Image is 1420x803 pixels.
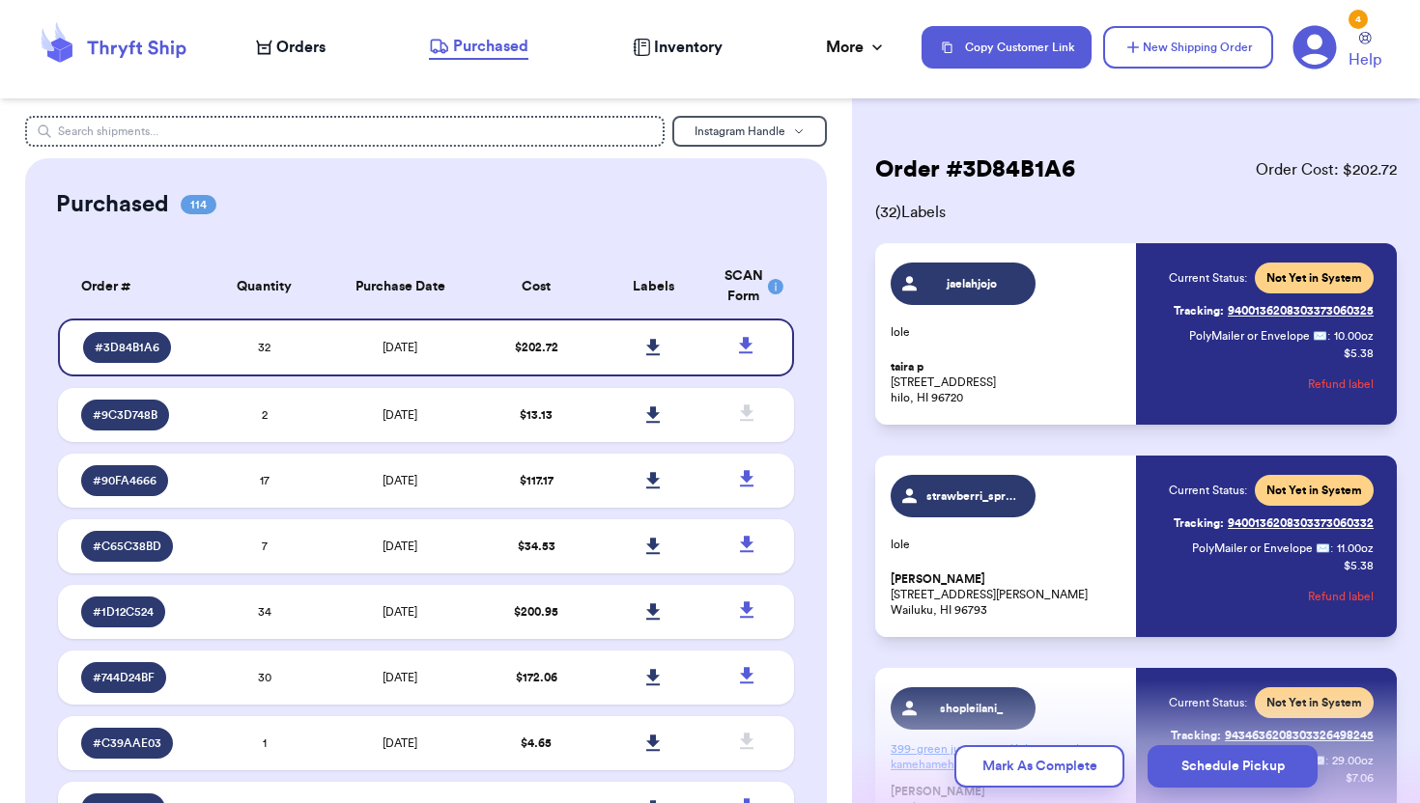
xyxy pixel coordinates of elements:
[56,189,169,220] h2: Purchased
[95,340,159,355] span: # 3D84B1A6
[25,116,664,147] input: Search shipments...
[383,540,417,552] span: [DATE]
[383,342,417,353] span: [DATE]
[826,36,887,59] div: More
[58,255,205,318] th: Order #
[258,672,271,683] span: 30
[1308,363,1374,405] button: Refund label
[891,572,985,587] span: [PERSON_NAME]
[1344,558,1374,573] p: $ 5.38
[383,606,417,618] span: [DATE]
[1189,330,1327,342] span: PolyMailer or Envelope ✉️
[383,672,417,683] span: [DATE]
[1256,158,1397,181] span: Order Cost: $ 202.72
[93,539,161,554] span: # C65C38BD
[93,473,156,488] span: # 90FA4666
[93,735,161,751] span: # C39AAE03
[521,737,552,749] span: $ 4.65
[1266,270,1362,286] span: Not Yet in System
[453,35,528,58] span: Purchased
[1349,10,1368,29] div: 4
[1266,483,1362,498] span: Not Yet in System
[891,537,1124,552] p: lole
[323,255,477,318] th: Purchase Date
[262,540,268,552] span: 7
[1349,48,1381,71] span: Help
[654,36,723,59] span: Inventory
[260,475,270,486] span: 17
[520,475,554,486] span: $ 117.17
[891,359,1124,405] p: [STREET_ADDRESS] hilo, HI 96720
[1171,728,1221,743] span: Tracking:
[891,571,1124,618] p: [STREET_ADDRESS][PERSON_NAME] Wailuku, HI 96793
[1330,540,1333,556] span: :
[875,201,1397,224] span: ( 32 ) Labels
[1148,745,1318,788] button: Schedule Pickup
[1169,695,1247,710] span: Current Status:
[672,116,827,147] button: Instagram Handle
[1103,26,1273,69] button: New Shipping Order
[1174,515,1224,531] span: Tracking:
[383,475,417,486] span: [DATE]
[383,737,417,749] span: [DATE]
[93,407,157,423] span: # 9C3D748B
[514,606,558,618] span: $ 200.95
[93,670,155,685] span: # 744D24BF
[383,409,417,421] span: [DATE]
[926,488,1018,504] span: strawberri_sprite
[1169,270,1247,286] span: Current Status:
[891,324,1124,340] p: lole
[516,672,557,683] span: $ 172.06
[1344,346,1374,361] p: $ 5.38
[1334,328,1374,344] span: 10.00 oz
[263,737,267,749] span: 1
[1174,303,1224,318] span: Tracking:
[954,745,1124,788] button: Mark As Complete
[595,255,713,318] th: Labels
[926,701,1018,716] span: shopleilani_
[93,604,154,620] span: # 1D12C524
[922,26,1092,69] button: Copy Customer Link
[1192,542,1330,554] span: PolyMailer or Envelope ✉️
[1337,540,1374,556] span: 11.00 oz
[1174,508,1374,539] a: Tracking:9400136208303373060332
[520,409,553,421] span: $ 13.13
[276,36,326,59] span: Orders
[926,276,1018,291] span: jaelahjojo
[1169,483,1247,498] span: Current Status:
[258,606,271,618] span: 34
[262,409,268,421] span: 2
[515,342,558,353] span: $ 202.72
[1349,32,1381,71] a: Help
[891,360,923,374] span: taira p
[1174,295,1374,326] a: Tracking:9400136208303373060325
[256,36,326,59] a: Orders
[206,255,324,318] th: Quantity
[1266,695,1362,710] span: Not Yet in System
[724,266,771,307] div: SCAN Form
[477,255,595,318] th: Cost
[1327,328,1330,344] span: :
[1292,25,1337,69] a: 4
[429,35,528,60] a: Purchased
[875,154,1075,185] h2: Order # 3D84B1A6
[1171,720,1374,751] a: Tracking:9434636208303326498245
[695,125,785,137] span: Instagram Handle
[633,36,723,59] a: Inventory
[1308,575,1374,618] button: Refund label
[518,540,555,552] span: $ 34.53
[258,342,270,353] span: 32
[181,195,216,214] span: 114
